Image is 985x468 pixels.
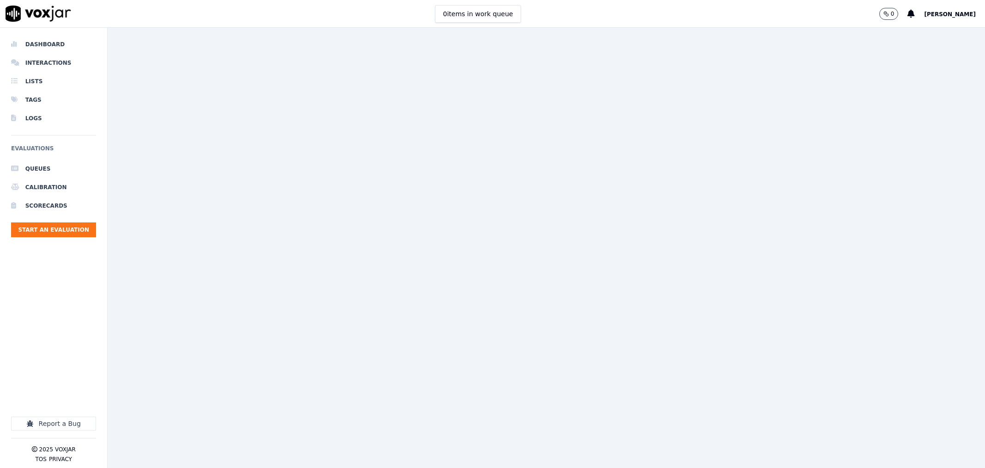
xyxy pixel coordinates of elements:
a: Interactions [11,54,96,72]
a: Queues [11,160,96,178]
p: 2025 Voxjar [39,446,76,453]
button: 0items in work queue [435,5,521,23]
a: Calibration [11,178,96,197]
a: Logs [11,109,96,128]
button: [PERSON_NAME] [924,8,985,19]
button: TOS [35,456,46,463]
a: Scorecards [11,197,96,215]
button: 0 [879,8,908,20]
button: Start an Evaluation [11,222,96,237]
span: [PERSON_NAME] [924,11,976,18]
img: voxjar logo [6,6,71,22]
a: Dashboard [11,35,96,54]
h6: Evaluations [11,143,96,160]
button: 0 [879,8,899,20]
a: Tags [11,91,96,109]
a: Lists [11,72,96,91]
p: 0 [891,10,894,18]
button: Privacy [49,456,72,463]
button: Report a Bug [11,417,96,431]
